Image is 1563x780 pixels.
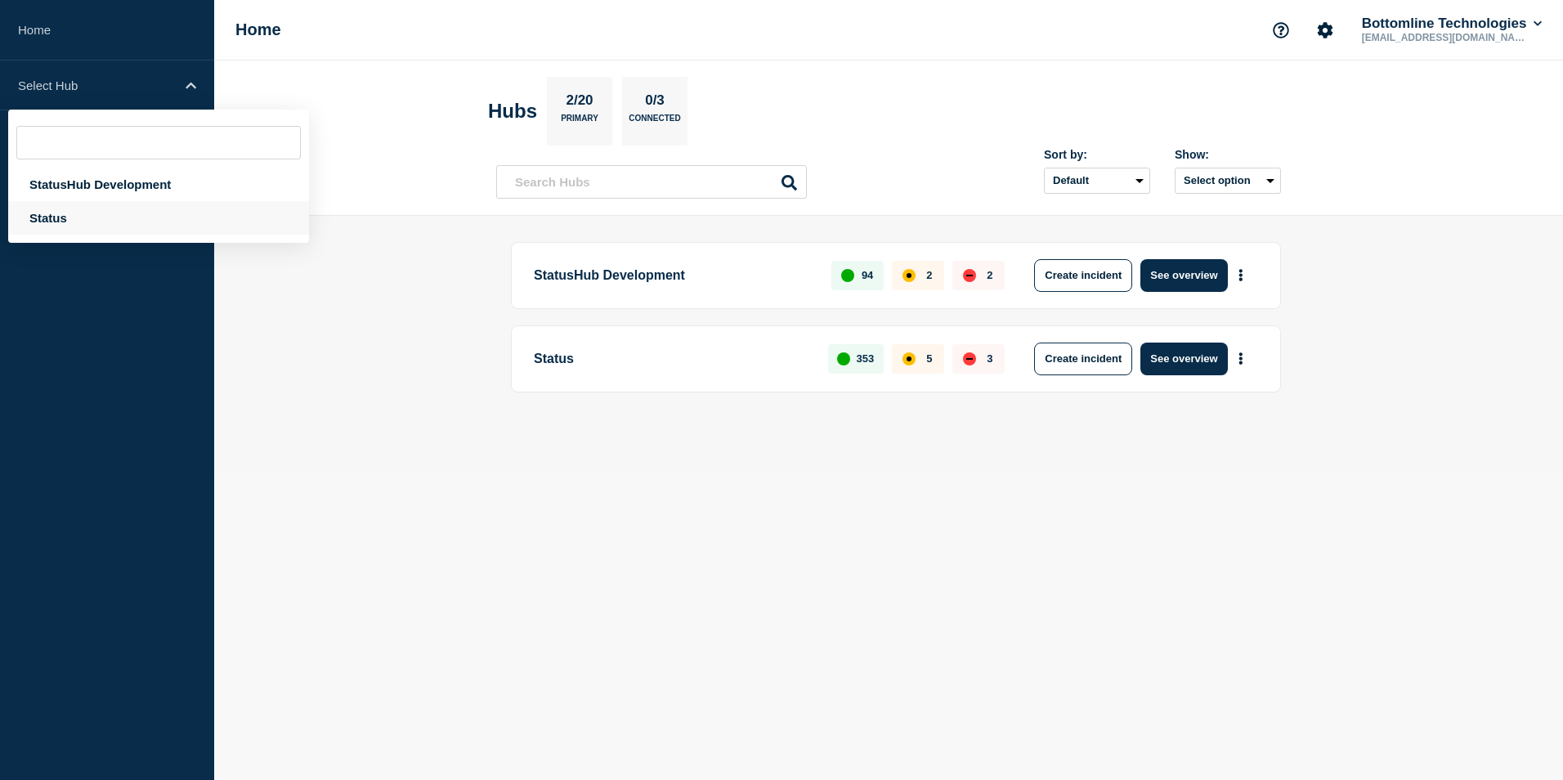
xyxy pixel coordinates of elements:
button: More actions [1230,343,1252,374]
p: Connected [629,114,680,131]
p: 353 [857,352,875,365]
div: affected [902,352,916,365]
div: Status [8,201,309,235]
p: 2/20 [560,92,599,114]
button: Select option [1175,168,1281,194]
p: [EMAIL_ADDRESS][DOMAIN_NAME] [1359,32,1529,43]
p: 3 [987,352,992,365]
div: Sort by: [1044,148,1150,161]
button: Bottomline Technologies [1359,16,1545,32]
div: down [963,269,976,282]
p: Select Hub [18,78,175,92]
button: Account settings [1308,13,1342,47]
h2: Hubs [488,100,537,123]
div: up [841,269,854,282]
p: 2 [926,269,932,281]
div: Show: [1175,148,1281,161]
p: StatusHub Development [534,259,813,292]
p: 5 [926,352,932,365]
button: Support [1264,13,1298,47]
button: More actions [1230,260,1252,290]
button: Create incident [1034,259,1132,292]
p: Status [534,343,809,375]
p: Primary [561,114,598,131]
button: Create incident [1034,343,1132,375]
div: up [837,352,850,365]
button: See overview [1140,259,1227,292]
div: down [963,352,976,365]
div: affected [902,269,916,282]
button: See overview [1140,343,1227,375]
p: 0/3 [639,92,671,114]
p: 94 [862,269,873,281]
h1: Home [235,20,281,39]
p: 2 [987,269,992,281]
input: Search Hubs [496,165,807,199]
div: StatusHub Development [8,168,309,201]
select: Sort by [1044,168,1150,194]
